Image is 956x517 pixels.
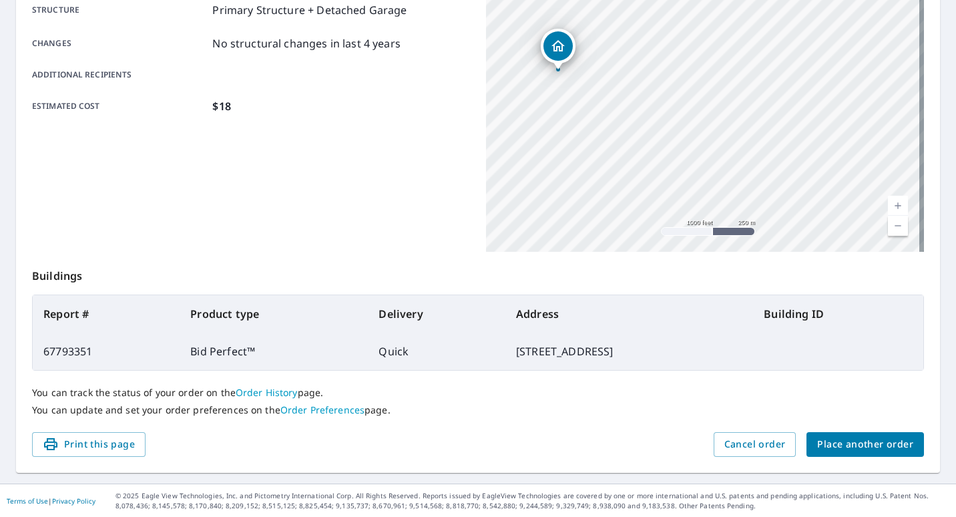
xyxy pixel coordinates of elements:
p: You can update and set your order preferences on the page. [32,404,924,416]
a: Order History [236,386,298,399]
a: Order Preferences [280,403,365,416]
p: $18 [212,98,230,114]
div: Dropped pin, building 1, Residential property, 3204 Marquette St Dallas, TX 75225 [541,29,575,70]
span: Place another order [817,436,913,453]
p: Estimated cost [32,98,207,114]
p: Additional recipients [32,69,207,81]
td: Bid Perfect™ [180,333,368,370]
th: Delivery [368,295,505,333]
p: You can track the status of your order on the page. [32,387,924,399]
p: | [7,497,95,505]
p: No structural changes in last 4 years [212,35,401,51]
th: Building ID [753,295,923,333]
button: Print this page [32,432,146,457]
th: Address [505,295,753,333]
button: Cancel order [714,432,796,457]
a: Current Level 15, Zoom Out [888,216,908,236]
td: Quick [368,333,505,370]
p: Structure [32,2,207,18]
td: 67793351 [33,333,180,370]
span: Cancel order [724,436,786,453]
th: Product type [180,295,368,333]
p: Changes [32,35,207,51]
th: Report # [33,295,180,333]
p: Primary Structure + Detached Garage [212,2,407,18]
a: Privacy Policy [52,496,95,506]
span: Print this page [43,436,135,453]
p: Buildings [32,252,924,295]
p: © 2025 Eagle View Technologies, Inc. and Pictometry International Corp. All Rights Reserved. Repo... [115,491,949,511]
a: Current Level 15, Zoom In [888,196,908,216]
button: Place another order [806,432,924,457]
td: [STREET_ADDRESS] [505,333,753,370]
a: Terms of Use [7,496,48,506]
